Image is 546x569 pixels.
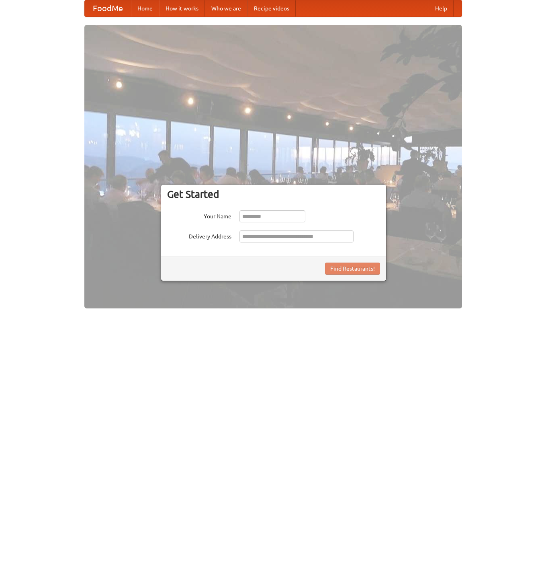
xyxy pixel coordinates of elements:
[247,0,296,16] a: Recipe videos
[131,0,159,16] a: Home
[167,210,231,220] label: Your Name
[167,230,231,240] label: Delivery Address
[167,188,380,200] h3: Get Started
[159,0,205,16] a: How it works
[325,263,380,275] button: Find Restaurants!
[205,0,247,16] a: Who we are
[429,0,454,16] a: Help
[85,0,131,16] a: FoodMe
